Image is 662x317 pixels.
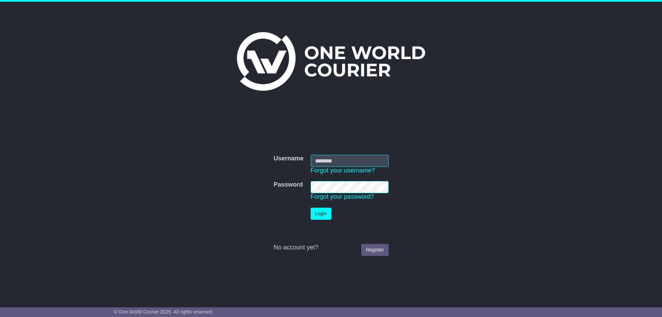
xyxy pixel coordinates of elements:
label: Password [273,181,303,189]
div: No account yet? [273,244,388,251]
a: Forgot your password? [311,193,374,200]
a: Forgot your username? [311,167,375,174]
img: One World [237,32,425,91]
label: Username [273,155,303,162]
button: Login [311,208,331,220]
span: © One World Courier 2025. All rights reserved. [114,309,213,315]
a: Register [361,244,388,256]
